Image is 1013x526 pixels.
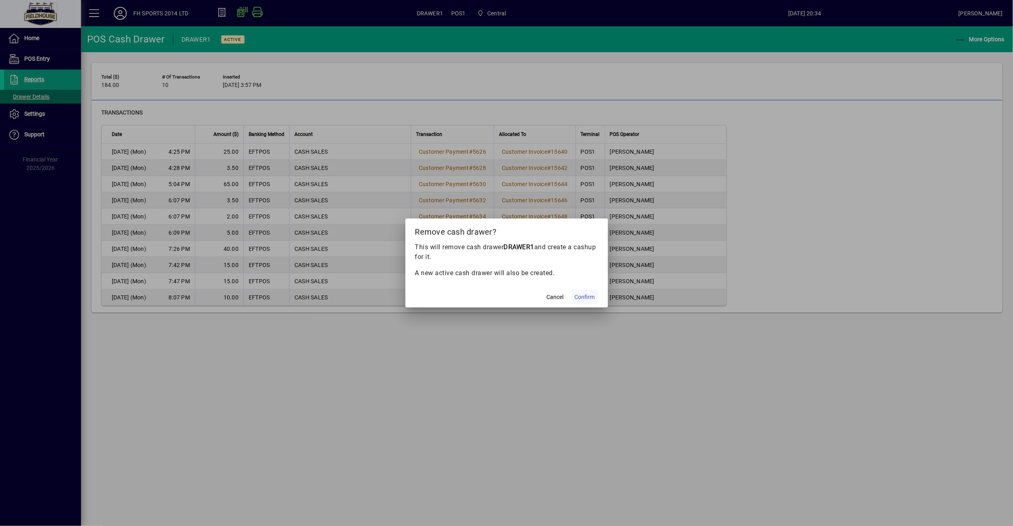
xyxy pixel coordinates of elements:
[575,293,595,301] span: Confirm
[542,290,568,304] button: Cancel
[504,243,535,251] b: DRAWER1
[415,242,598,262] p: This will remove cash drawer and create a cashup for it.
[547,293,564,301] span: Cancel
[405,218,608,242] h2: Remove cash drawer?
[415,268,598,278] p: A new active cash drawer will also be created.
[572,290,598,304] button: Confirm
